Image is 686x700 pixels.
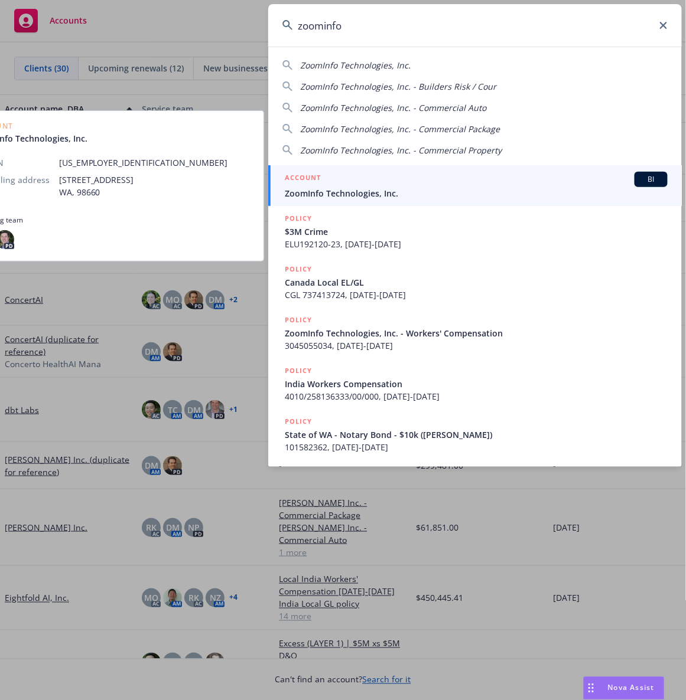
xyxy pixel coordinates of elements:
span: State of WA - Notary Bond - $10k ([PERSON_NAME]) [285,428,668,441]
span: BI [639,174,663,185]
a: ACCOUNTBIZoomInfo Technologies, Inc. [268,165,682,206]
span: ZoomInfo Technologies, Inc. - Commercial Auto [300,102,486,113]
span: Nova Assist [608,683,655,693]
a: POLICYIndia Workers Compensation4010/258136333/00/000, [DATE]-[DATE] [268,358,682,409]
button: Nova Assist [583,676,665,700]
span: ELU192120-23, [DATE]-[DATE] [285,238,668,250]
span: ZoomInfo Technologies, Inc. - Commercial Property [300,145,502,156]
span: ZoomInfo Technologies, Inc. - Builders Risk / Cour [300,81,496,92]
input: Search... [268,4,682,47]
h5: POLICY [285,365,312,377]
h5: ACCOUNT [285,172,321,186]
a: POLICYZoomInfo Technologies, Inc. - Workers' Compensation3045055034, [DATE]-[DATE] [268,308,682,358]
h5: POLICY [285,263,312,275]
span: Canada Local EL/GL [285,276,668,289]
a: POLICYCanada Local EL/GLCGL 737413724, [DATE]-[DATE] [268,257,682,308]
span: 101582362, [DATE]-[DATE] [285,441,668,453]
span: ZoomInfo Technologies, Inc. - Workers' Compensation [285,327,668,339]
h5: POLICY [285,314,312,326]
span: ZoomInfo Technologies, Inc. [285,187,668,199]
span: 4010/258136333/00/000, [DATE]-[DATE] [285,390,668,403]
a: POLICY$3M CrimeELU192120-23, [DATE]-[DATE] [268,206,682,257]
div: Drag to move [584,677,599,699]
span: $3M Crime [285,225,668,238]
span: 3045055034, [DATE]-[DATE] [285,339,668,352]
h5: POLICY [285,416,312,427]
span: India Workers Compensation [285,378,668,390]
span: CGL 737413724, [DATE]-[DATE] [285,289,668,301]
span: ZoomInfo Technologies, Inc. [300,60,411,71]
span: ZoomInfo Technologies, Inc. - Commercial Package [300,123,500,135]
h5: POLICY [285,212,312,224]
a: POLICYState of WA - Notary Bond - $10k ([PERSON_NAME])101582362, [DATE]-[DATE] [268,409,682,460]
